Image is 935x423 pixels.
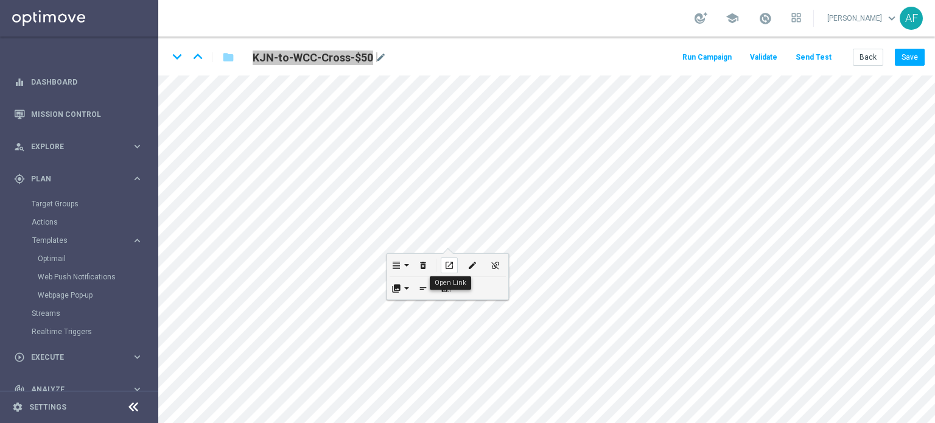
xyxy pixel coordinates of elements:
h2: KJN-to-WCC-Cross-$50 [253,51,373,65]
span: Explore [31,143,131,150]
div: Optimail [38,250,157,268]
a: Optimail [38,254,127,264]
span: school [726,12,739,25]
a: Dashboard [31,66,143,98]
i: mode_edit [376,51,387,65]
div: Plan [14,173,131,184]
button: Open Link [438,254,461,276]
button: Send Test [794,49,833,66]
div: Mission Control [14,98,143,130]
i: keyboard_arrow_up [189,47,207,66]
a: Settings [29,404,66,411]
i: short_text [418,284,427,293]
button: Mission Control [13,110,144,119]
button: Edit Link [461,254,484,276]
a: Streams [32,309,127,318]
button: Templates keyboard_arrow_right [32,236,144,245]
button: Remove link [484,254,507,276]
span: keyboard_arrow_down [885,12,898,25]
button: Alternate text [411,277,435,299]
i: play_circle_outline [14,352,25,363]
button: Display [388,277,411,299]
button: person_search Explore keyboard_arrow_right [13,142,144,152]
i: settings [12,402,23,413]
button: play_circle_outline Execute keyboard_arrow_right [13,352,144,362]
i: format_align_justify [391,260,401,270]
button: Save [895,49,925,66]
i: keyboard_arrow_right [131,235,143,246]
div: Open Link [430,276,471,290]
i: keyboard_arrow_right [131,141,143,152]
div: Dashboard [14,66,143,98]
div: Analyze [14,384,131,395]
span: Validate [750,53,777,61]
i: keyboard_arrow_right [131,383,143,395]
div: Explore [14,141,131,152]
i: folder [222,50,234,65]
i: keyboard_arrow_right [131,351,143,363]
div: Web Push Notifications [38,268,157,286]
div: Streams [32,304,157,323]
button: Remove [411,254,435,276]
button: Back [853,49,883,66]
div: Realtime Triggers [32,323,157,341]
div: AF [900,7,923,30]
button: Align [388,254,411,276]
i: track_changes [14,384,25,395]
i: equalizer [14,77,25,88]
a: Target Groups [32,199,127,209]
div: Templates [32,231,157,304]
span: Execute [31,354,131,361]
button: Run Campaign [681,49,734,66]
div: Actions [32,213,157,231]
a: Mission Control [31,98,143,130]
i: collections [391,284,401,293]
button: folder [221,47,236,67]
i: edit [467,260,477,270]
i: gps_fixed [14,173,25,184]
i: open_in_new [444,260,453,270]
div: Execute [14,352,131,363]
span: Plan [31,175,131,183]
div: Webpage Pop-up [38,286,157,304]
a: Realtime Triggers [32,327,127,337]
i: delete_forever [418,260,427,270]
i: person_search [14,141,25,152]
button: Validate [748,49,779,66]
span: Templates [32,237,119,244]
a: Web Push Notifications [38,272,127,282]
a: Webpage Pop-up [38,290,127,300]
i: keyboard_arrow_right [131,173,143,184]
div: Templates [32,237,131,244]
div: Target Groups [32,195,157,213]
a: [PERSON_NAME]keyboard_arrow_down [826,9,900,27]
span: Analyze [31,386,131,393]
button: equalizer Dashboard [13,77,144,87]
a: Actions [32,217,127,227]
button: gps_fixed Plan keyboard_arrow_right [13,174,144,184]
i: keyboard_arrow_down [168,47,186,66]
button: track_changes Analyze keyboard_arrow_right [13,385,144,394]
